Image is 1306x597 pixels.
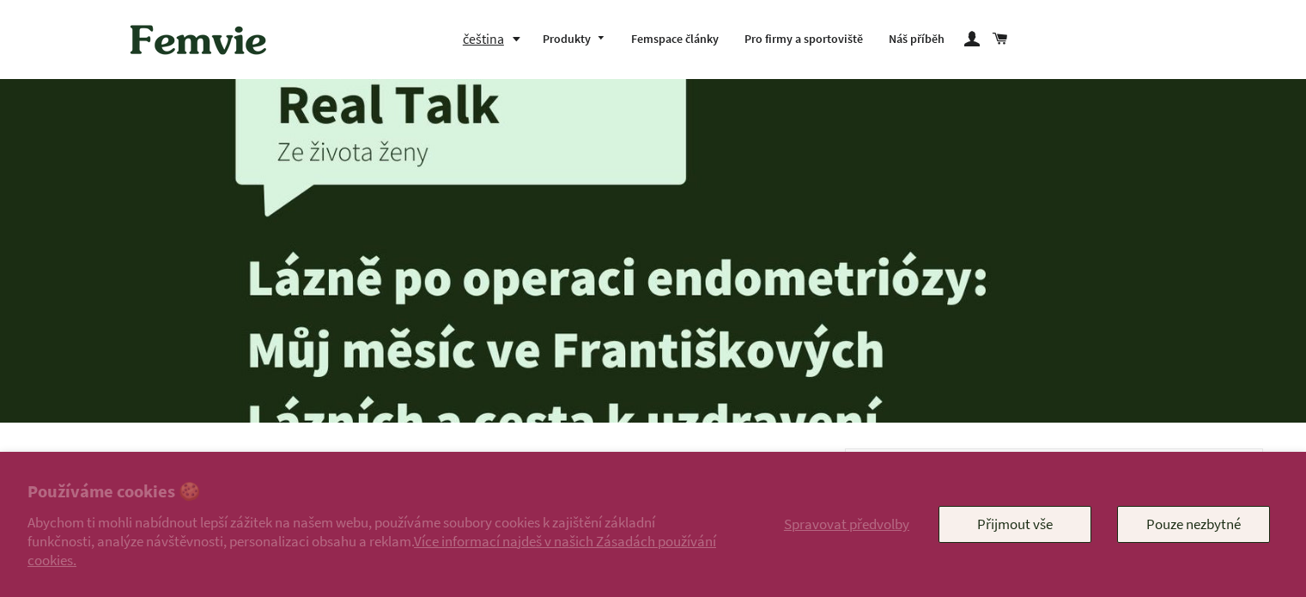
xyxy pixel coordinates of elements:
[781,506,913,542] button: Spravovat předvolby
[121,13,276,66] img: Femvie
[732,17,876,62] a: Pro firmy a sportoviště
[618,17,732,62] a: Femspace články
[27,532,716,570] a: Více informací najdeš v našich Zásadách používání cookies.
[784,515,909,533] span: Spravovat předvolby
[27,479,718,504] h2: Používáme cookies 🍪
[27,513,718,570] p: Abychom ti mohli nabídnout lepší zážitek na našem webu, používáme soubory cookies k zajištění zák...
[876,17,957,62] a: Náš příběh
[463,27,530,51] button: čeština
[1117,506,1270,542] button: Pouze nezbytné
[530,17,619,62] a: Produkty
[938,506,1091,542] button: Přijmout vše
